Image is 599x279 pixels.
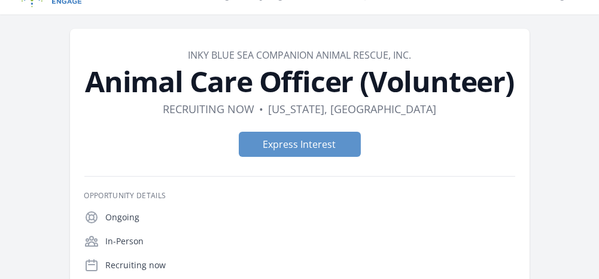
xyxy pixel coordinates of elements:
[106,259,515,271] p: Recruiting now
[268,101,436,117] dd: [US_STATE], [GEOGRAPHIC_DATA]
[106,211,515,223] p: Ongoing
[84,67,515,96] h1: Animal Care Officer (Volunteer)
[106,235,515,247] p: In-Person
[163,101,254,117] dd: Recruiting now
[259,101,263,117] div: •
[188,48,411,62] a: Inky Blue Sea Companion Animal Rescue, Inc.
[239,132,361,157] button: Express Interest
[84,191,515,201] h3: Opportunity Details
